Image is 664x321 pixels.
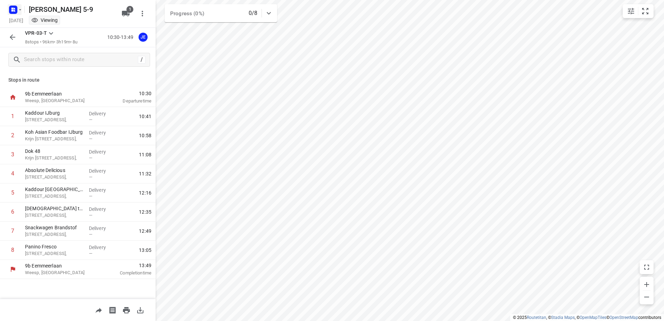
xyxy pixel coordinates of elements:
[139,113,151,120] span: 10:41
[89,174,92,180] span: —
[89,225,115,232] p: Delivery
[25,186,83,193] p: Kaddour [GEOGRAPHIC_DATA]
[126,6,133,13] span: 1
[11,170,14,177] div: 4
[623,4,654,18] div: small contained button group
[106,270,151,277] p: Completion time
[139,247,151,254] span: 13:05
[513,315,661,320] li: © 2025 , © , © © contributors
[25,116,83,123] p: [STREET_ADDRESS],
[165,4,277,22] div: Progress (0%)0/8
[25,109,83,116] p: Kaddour IJburg
[25,205,83,212] p: [DEMOGRAPHIC_DATA] to go
[551,315,575,320] a: Stadia Maps
[89,244,115,251] p: Delivery
[25,224,83,231] p: Snackwagen Brandstof
[580,315,606,320] a: OpenMapTiles
[25,148,83,155] p: Dok 48
[139,151,151,158] span: 11:08
[11,151,14,158] div: 3
[11,247,14,253] div: 8
[25,174,83,181] p: [STREET_ADDRESS],
[249,9,257,17] p: 0/8
[25,212,83,219] p: [STREET_ADDRESS],
[25,97,97,104] p: Weesp, [GEOGRAPHIC_DATA]
[106,98,151,105] p: Departure time
[25,262,97,269] p: 9b Eemmeerlaan
[11,132,14,139] div: 2
[25,39,77,46] p: 8 stops • 96km • 3h19m • 8u
[106,262,151,269] span: 13:49
[31,17,58,24] div: You are currently in view mode. To make any changes, go to edit project.
[25,30,47,37] p: VPR-03-T
[89,213,92,218] span: —
[25,243,83,250] p: Panino Fresco
[107,34,136,41] p: 10:30-13:49
[89,110,115,117] p: Delivery
[139,208,151,215] span: 12:35
[89,117,92,122] span: —
[133,306,147,313] span: Download route
[139,170,151,177] span: 11:32
[170,10,204,17] span: Progress (0%)
[25,155,83,162] p: Krijn [STREET_ADDRESS],
[11,228,14,234] div: 7
[135,7,149,20] button: More
[25,90,97,97] p: 9b Eemmeerlaan
[25,129,83,135] p: Koh Asian Foodbar IJburg
[89,251,92,256] span: —
[25,231,83,238] p: Amsterdamsestraatweg 314,
[11,189,14,196] div: 5
[119,7,133,20] button: 1
[25,193,83,200] p: [STREET_ADDRESS],
[89,232,92,237] span: —
[11,208,14,215] div: 6
[609,315,638,320] a: OpenStreetMap
[89,129,115,136] p: Delivery
[139,228,151,234] span: 12:49
[139,132,151,139] span: 10:58
[136,34,150,40] span: Assigned to Jeffrey E
[25,135,83,142] p: Krijn [STREET_ADDRESS],
[25,250,83,257] p: [STREET_ADDRESS],
[624,4,638,18] button: Map settings
[11,113,14,120] div: 1
[89,187,115,194] p: Delivery
[89,167,115,174] p: Delivery
[527,315,546,320] a: Routetitan
[119,306,133,313] span: Print route
[138,56,146,64] div: /
[638,4,652,18] button: Fit zoom
[89,194,92,199] span: —
[139,189,151,196] span: 12:16
[25,269,97,276] p: Weesp, [GEOGRAPHIC_DATA]
[92,306,106,313] span: Share route
[25,167,83,174] p: Absolute Delicious
[89,155,92,160] span: —
[106,306,119,313] span: Print shipping labels
[8,76,147,84] p: Stops in route
[24,55,138,65] input: Search stops within route
[89,148,115,155] p: Delivery
[89,206,115,213] p: Delivery
[89,136,92,141] span: —
[106,90,151,97] span: 10:30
